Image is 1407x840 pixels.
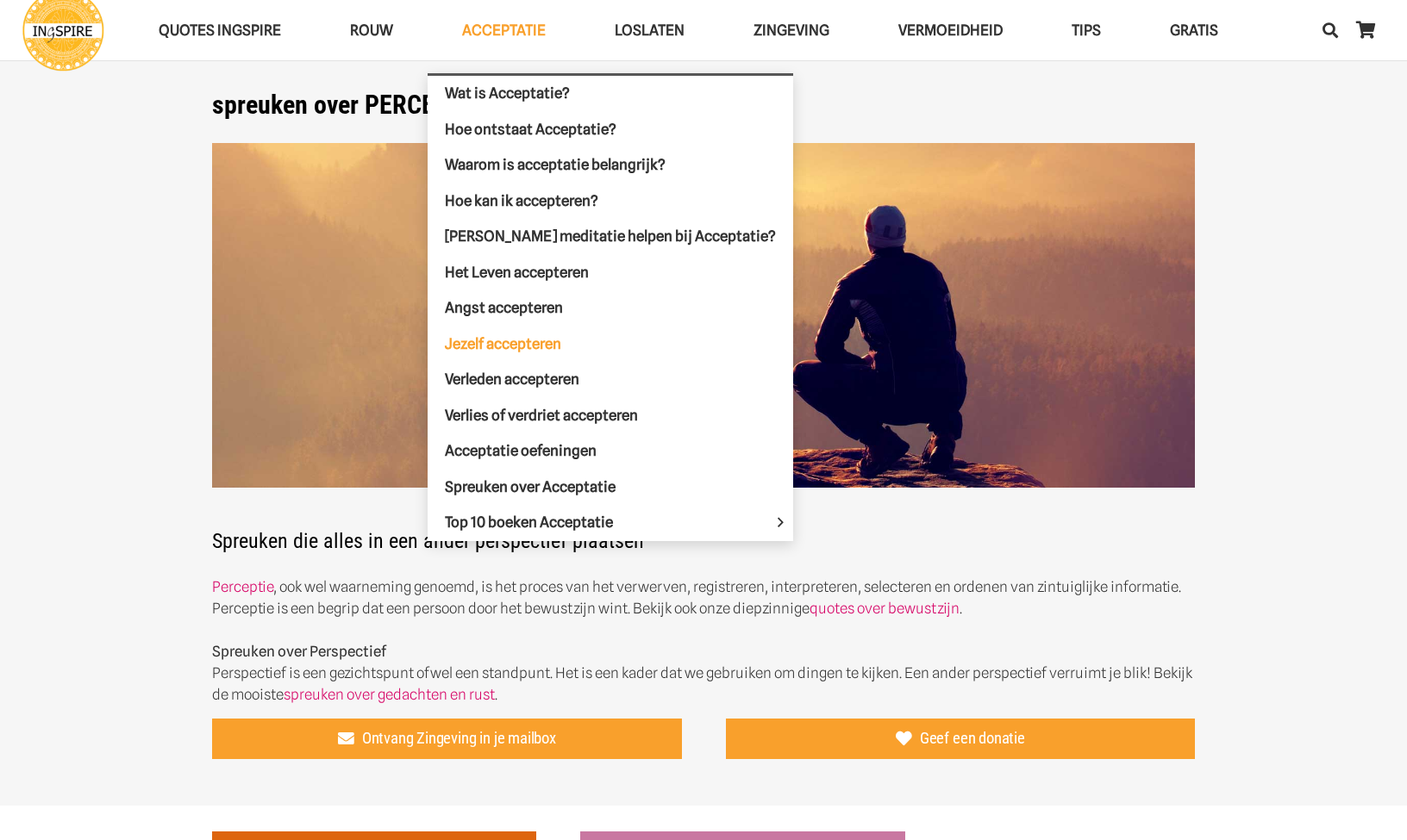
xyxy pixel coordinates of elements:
[445,406,638,423] span: Verlies of verdriet accepteren
[350,22,393,39] span: ROUW
[580,9,719,53] a: LoslatenLoslaten Menu
[212,143,1195,555] h2: Spreuken die alles in een ander perspectief plaatsen
[898,22,1003,39] span: VERMOEIDHEID
[445,227,776,245] span: [PERSON_NAME] meditatie helpen bij Acceptatie?
[1135,9,1253,53] a: GRATISGRATIS Menu
[445,513,642,531] span: Top 10 boeken Acceptatie
[428,9,580,53] a: AcceptatieAcceptatie Menu
[754,22,829,39] span: Zingeving
[445,477,616,495] span: Spreuken over Acceptatie
[212,90,1195,121] h1: spreuken over PERCEPTIE & PERSPECTIEF
[445,370,579,388] span: Verleden accepteren
[428,469,793,505] a: Spreuken over Acceptatie
[1072,22,1101,39] span: TIPS
[1170,22,1218,39] span: GRATIS
[212,643,386,660] b: Spreuken over Perspectief
[212,143,1195,488] img: Quotes en Spreuken van Ingspire over de Helende Kracht van Acceptatie
[159,22,281,39] span: QUOTES INGSPIRE
[615,22,685,39] span: Loslaten
[212,576,1195,706] p: , ook wel waarneming genoemd, is het proces van het verwerven, registreren, interpreteren, select...
[428,505,793,541] a: Top 10 boeken AcceptatieTop 10 boeken Acceptatie Menu
[212,719,682,760] a: Ontvang Zingeving in je mailbox
[719,9,864,53] a: ZingevingZingeving Menu
[212,578,273,595] a: Perceptie
[920,730,1025,749] span: Geef een donatie
[284,686,495,703] a: spreuken over gedachten en rust
[445,263,589,280] span: Het Leven accepteren
[316,9,428,53] a: ROUWROUW Menu
[362,730,556,749] span: Ontvang Zingeving in je mailbox
[445,334,561,352] span: Jezelf accepteren
[445,299,563,316] span: Angst accepteren
[428,362,793,398] a: Verleden accepteren
[428,397,793,433] a: Verlies of verdriet accepteren
[428,147,793,184] a: Waarom is acceptatie belangrijk?
[864,9,1037,53] a: VERMOEIDHEIDVERMOEIDHEID Menu
[726,719,1196,760] a: Geef een donatie
[445,442,597,459] span: Acceptatie oefeningen
[428,326,793,362] a: Jezelf accepteren
[445,120,616,137] span: Hoe ontstaat Acceptatie?
[767,505,793,540] span: Top 10 boeken Acceptatie Menu
[428,290,793,327] a: Angst accepteren
[1037,9,1135,53] a: TIPSTIPS Menu
[428,219,793,255] a: [PERSON_NAME] meditatie helpen bij Acceptatie?
[445,191,598,208] span: Hoe kan ik accepteren?
[445,156,666,173] span: Waarom is acceptatie belangrijk?
[428,111,793,147] a: Hoe ontstaat Acceptatie?
[428,183,793,219] a: Hoe kan ik accepteren?
[462,22,546,39] span: Acceptatie
[428,76,793,112] a: Wat is Acceptatie?
[124,9,316,53] a: QUOTES INGSPIREQUOTES INGSPIRE Menu
[1313,9,1348,52] a: Zoeken
[428,254,793,290] a: Het Leven accepteren
[810,600,960,617] a: quotes over bewustzijn
[445,84,570,102] span: Wat is Acceptatie?
[428,433,793,470] a: Acceptatie oefeningen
